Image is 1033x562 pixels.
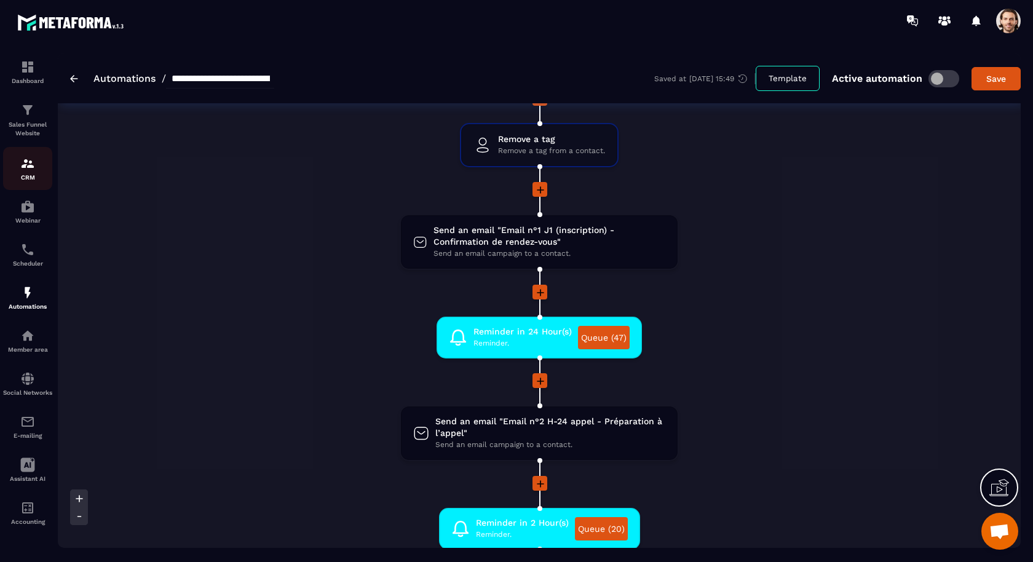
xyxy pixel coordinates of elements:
a: formationformationSales Funnel Website [3,93,52,147]
span: Reminder in 24 Hour(s) [473,326,572,338]
a: automationsautomationsAutomations [3,276,52,319]
img: automations [20,328,35,343]
a: emailemailE-mailing [3,405,52,448]
a: accountantaccountantAccounting [3,491,52,534]
img: arrow [70,75,78,82]
button: Save [972,67,1021,90]
a: automationsautomationsWebinar [3,190,52,233]
span: Reminder. [476,529,569,540]
a: schedulerschedulerScheduler [3,233,52,276]
span: Send an email "Email n°2 H-24 appel - Préparation à l’appel" [435,416,665,439]
img: automations [20,285,35,300]
p: Social Networks [3,389,52,396]
span: Send an email campaign to a contact. [433,248,665,259]
p: Scheduler [3,260,52,267]
p: Active automation [832,73,922,84]
img: formation [20,103,35,117]
span: Reminder in 2 Hour(s) [476,517,569,529]
div: Ouvrir le chat [981,513,1018,550]
span: Reminder. [473,338,572,349]
span: Send an email "Email n°1 J1 (inscription) - Confirmation de rendez-vous" [433,224,665,248]
a: automationsautomationsMember area [3,319,52,362]
span: Send an email campaign to a contact. [435,439,665,451]
a: Queue (47) [578,326,630,349]
p: Sales Funnel Website [3,121,52,138]
a: formationformationDashboard [3,50,52,93]
p: CRM [3,174,52,181]
span: Remove a tag from a contact. [498,145,605,157]
img: formation [20,60,35,74]
a: Queue (20) [575,517,628,540]
span: Remove a tag [498,133,605,145]
img: email [20,414,35,429]
img: automations [20,199,35,214]
div: Save [980,73,1013,85]
p: Assistant AI [3,475,52,482]
img: scheduler [20,242,35,257]
div: Saved at [654,73,756,84]
img: social-network [20,371,35,386]
a: formationformationCRM [3,147,52,190]
p: Automations [3,303,52,310]
a: social-networksocial-networkSocial Networks [3,362,52,405]
img: logo [17,11,128,34]
img: formation [20,156,35,171]
button: Template [756,66,820,91]
p: [DATE] 15:49 [689,74,734,83]
p: Webinar [3,217,52,224]
p: Dashboard [3,77,52,84]
a: Automations [93,73,156,84]
p: E-mailing [3,432,52,439]
span: / [162,73,166,84]
img: accountant [20,501,35,515]
a: Assistant AI [3,448,52,491]
p: Accounting [3,518,52,525]
p: Member area [3,346,52,353]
